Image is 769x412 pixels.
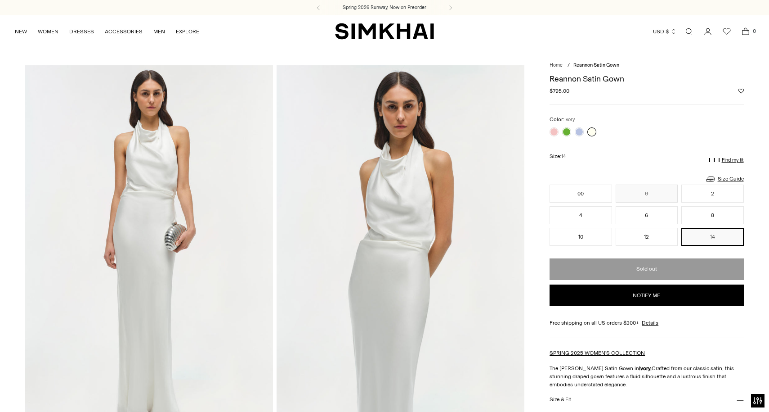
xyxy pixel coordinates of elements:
[550,115,575,124] label: Color:
[568,62,570,69] div: /
[550,364,743,389] p: The [PERSON_NAME] Satin Gown in Crafted from our classic satin, this stunning draped gown feature...
[738,88,744,94] button: Add to Wishlist
[550,319,743,327] div: Free shipping on all US orders $200+
[550,62,743,69] nav: breadcrumbs
[737,23,755,41] a: Open cart modal
[653,22,677,41] button: USD $
[718,23,736,41] a: Wishlist
[681,185,743,203] button: 2
[561,154,566,159] span: 14
[681,206,743,224] button: 8
[616,228,678,246] button: 12
[750,27,758,35] span: 0
[550,228,612,246] button: 10
[550,185,612,203] button: 00
[550,75,743,83] h1: Reannon Satin Gown
[550,62,563,68] a: Home
[15,22,27,41] a: NEW
[564,117,575,122] span: Ivory
[680,23,698,41] a: Open search modal
[616,185,678,203] button: 0
[176,22,199,41] a: EXPLORE
[38,22,58,41] a: WOMEN
[639,365,652,371] strong: Ivory.
[550,285,743,306] button: Notify me
[550,350,645,356] a: SPRING 2025 WOMEN'S COLLECTION
[705,173,744,185] a: Size Guide
[642,319,658,327] a: Details
[550,87,569,95] span: $795.00
[343,4,426,11] a: Spring 2026 Runway, Now on Preorder
[550,206,612,224] button: 4
[550,397,571,403] h3: Size & Fit
[335,23,434,40] a: SIMKHAI
[105,22,143,41] a: ACCESSORIES
[69,22,94,41] a: DRESSES
[616,206,678,224] button: 6
[550,389,743,412] button: Size & Fit
[153,22,165,41] a: MEN
[573,62,619,68] span: Reannon Satin Gown
[550,152,566,161] label: Size:
[681,228,743,246] button: 14
[699,23,717,41] a: Go to the account page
